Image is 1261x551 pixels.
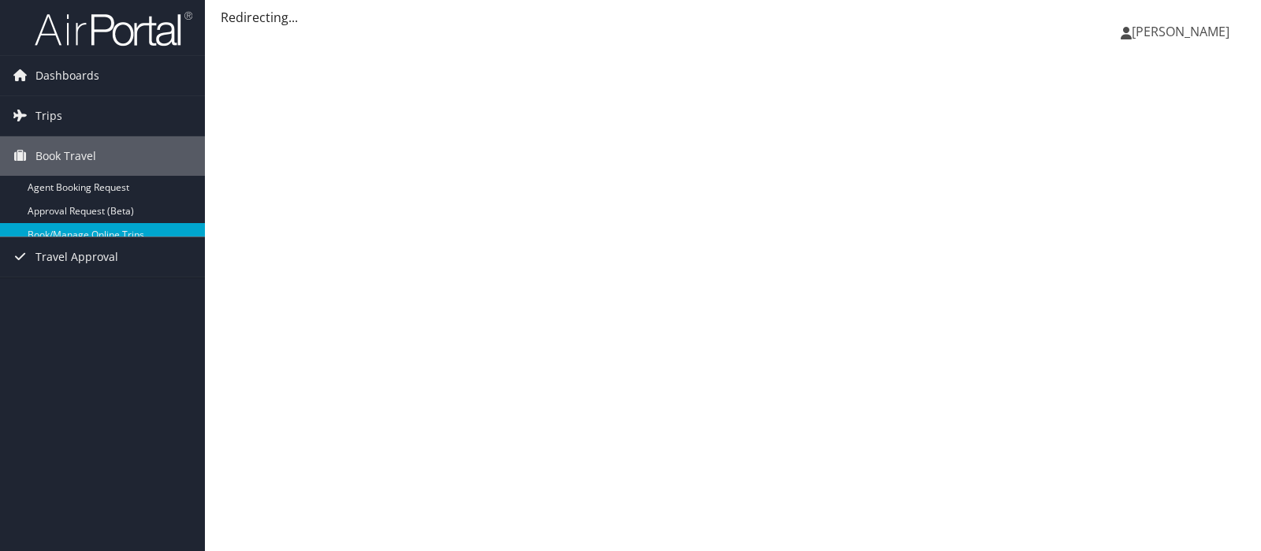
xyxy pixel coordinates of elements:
[35,10,192,47] img: airportal-logo.png
[35,237,118,277] span: Travel Approval
[35,96,62,136] span: Trips
[1121,8,1245,55] a: [PERSON_NAME]
[1132,23,1229,40] span: [PERSON_NAME]
[35,136,96,176] span: Book Travel
[221,8,1245,27] div: Redirecting...
[35,56,99,95] span: Dashboards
